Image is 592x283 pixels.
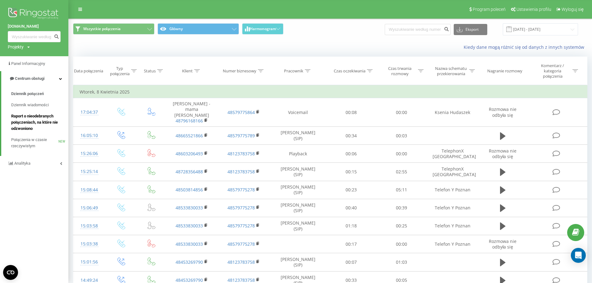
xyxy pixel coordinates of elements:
[176,118,203,124] a: 48796168166
[176,151,203,157] a: 48603206493
[270,98,326,127] td: Voicemail
[326,253,376,271] td: 00:07
[14,161,30,166] span: Analityka
[73,86,587,98] td: Wtorek, 8 Kwietnia 2025
[326,235,376,253] td: 00:17
[489,106,516,118] span: Rozmowa nie odbyła się
[376,199,426,217] td: 00:39
[516,7,551,12] span: Ustawienia profilu
[73,23,154,34] button: Wszystkie połączenia
[11,61,45,66] span: Panel Informacyjny
[11,113,65,132] span: Raport o nieodebranych połączeniach, na które nie odzwoniono
[270,253,326,271] td: [PERSON_NAME] (SIP)
[11,137,58,149] span: Połączenia w czasie rzeczywistym
[80,130,99,142] div: 16:05:10
[227,205,255,211] a: 48579775278
[176,259,203,265] a: 48453269790
[8,44,24,50] div: Projekty
[1,71,68,86] a: Centrum obsługi
[426,163,479,181] td: TelephonX [GEOGRAPHIC_DATA]
[80,256,99,268] div: 15:01:56
[464,44,587,50] a: Kiedy dane mogą różnić się od danych z innych systemów
[80,202,99,214] div: 15:06:49
[8,23,61,30] a: [DOMAIN_NAME]
[176,241,203,247] a: 48533830033
[270,199,326,217] td: [PERSON_NAME] (SIP)
[227,277,255,283] a: 48123783758
[326,181,376,199] td: 00:23
[376,127,426,145] td: 00:03
[176,187,203,193] a: 48503814856
[182,68,193,74] div: Klient
[227,259,255,265] a: 48123783758
[454,24,487,35] button: Eksport
[83,26,121,31] span: Wszystkie połączenia
[11,88,68,99] a: Dziennik połączeń
[270,163,326,181] td: [PERSON_NAME] (SIP)
[426,145,479,163] td: TelephonX [GEOGRAPHIC_DATA]
[334,68,365,74] div: Czas oczekiwania
[426,235,479,253] td: Telefon Y Poznan
[80,238,99,250] div: 15:03:38
[3,265,18,280] button: Open CMP widget
[227,223,255,229] a: 48579775278
[562,7,584,12] span: Wyloguj się
[227,169,255,175] a: 48123783758
[80,106,99,118] div: 17:04:37
[489,148,516,159] span: Rozmowa nie odbyła się
[227,151,255,157] a: 48123783758
[242,23,283,34] button: Harmonogram
[473,7,506,12] span: Program poleceń
[250,27,276,31] span: Harmonogram
[80,220,99,232] div: 15:03:58
[223,68,256,74] div: Numer biznesowy
[535,63,571,79] div: Komentarz / kategoria połączenia
[110,66,130,76] div: Typ połączenia
[176,223,203,229] a: 48533830033
[326,163,376,181] td: 00:15
[270,217,326,235] td: [PERSON_NAME] (SIP)
[326,217,376,235] td: 01:18
[11,91,44,97] span: Dziennik połączeń
[326,199,376,217] td: 00:40
[227,109,255,115] a: 48579775864
[8,31,61,42] input: Wyszukiwanie według numeru
[376,217,426,235] td: 00:25
[326,98,376,127] td: 00:08
[426,199,479,217] td: Telefon Y Poznan
[166,98,218,127] td: [PERSON_NAME] - mama [PERSON_NAME]
[80,148,99,160] div: 15:26:06
[489,238,516,250] span: Rozmowa nie odbyła się
[376,98,426,127] td: 00:00
[376,163,426,181] td: 02:55
[80,184,99,196] div: 15:08:44
[383,66,416,76] div: Czas trwania rozmowy
[8,6,61,22] img: Ringostat logo
[176,205,203,211] a: 48533830033
[11,111,68,134] a: Raport o nieodebranych połączeniach, na które nie odzwoniono
[176,169,203,175] a: 48728356488
[487,68,522,74] div: Nagranie rozmowy
[227,241,255,247] a: 48579775278
[385,24,451,35] input: Wyszukiwanie według numeru
[80,166,99,178] div: 15:25:14
[74,68,103,74] div: Data połączenia
[426,181,479,199] td: Telefon Y Poznan
[376,235,426,253] td: 00:00
[176,133,203,139] a: 48665521866
[11,102,49,108] span: Dziennik wiadomości
[376,181,426,199] td: 05:11
[144,68,156,74] div: Status
[571,248,586,263] div: Open Intercom Messenger
[376,145,426,163] td: 00:00
[176,277,203,283] a: 48453269790
[270,181,326,199] td: [PERSON_NAME] (SIP)
[15,76,44,81] span: Centrum obsługi
[376,253,426,271] td: 01:03
[426,98,479,127] td: Ksenia Hudaszek
[11,99,68,111] a: Dziennik wiadomości
[227,187,255,193] a: 48579775278
[426,217,479,235] td: Telefon Y Poznan
[326,145,376,163] td: 00:06
[11,134,68,152] a: Połączenia w czasie rzeczywistymNEW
